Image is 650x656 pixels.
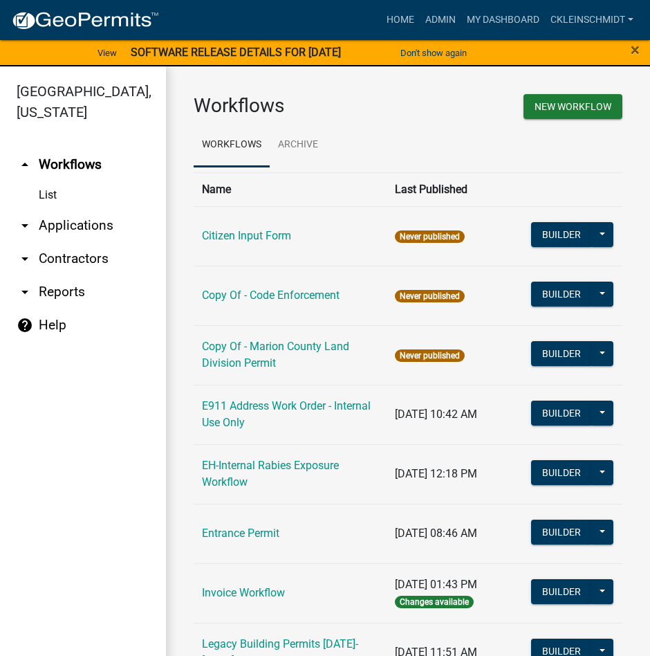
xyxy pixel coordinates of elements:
[202,586,285,599] a: Invoice Workflow
[395,578,477,591] span: [DATE] 01:43 PM
[531,520,592,545] button: Builder
[17,156,33,173] i: arrow_drop_up
[395,290,465,302] span: Never published
[395,230,465,243] span: Never published
[17,250,33,267] i: arrow_drop_down
[531,341,592,366] button: Builder
[194,123,270,167] a: Workflows
[194,94,398,118] h3: Workflows
[270,123,326,167] a: Archive
[523,94,622,119] button: New Workflow
[395,349,465,362] span: Never published
[395,408,477,421] span: [DATE] 10:42 AM
[531,579,592,604] button: Builder
[202,229,291,242] a: Citizen Input Form
[545,7,639,33] a: ckleinschmidt
[202,459,339,489] a: EH-Internal Rabies Exposure Workflow
[381,7,420,33] a: Home
[202,340,349,370] a: Copy Of - Marion County Land Division Permit
[395,467,477,480] span: [DATE] 12:18 PM
[17,284,33,300] i: arrow_drop_down
[395,596,474,608] span: Changes available
[202,289,340,302] a: Copy Of - Code Enforcement
[395,527,477,540] span: [DATE] 08:46 AM
[420,7,461,33] a: Admin
[531,222,592,247] button: Builder
[131,46,341,59] strong: SOFTWARE RELEASE DETAILS FOR [DATE]
[531,282,592,307] button: Builder
[531,460,592,485] button: Builder
[202,399,371,429] a: E911 Address Work Order - Internal Use Only
[531,401,592,426] button: Builder
[17,217,33,234] i: arrow_drop_down
[631,42,640,58] button: Close
[395,42,472,64] button: Don't show again
[631,40,640,60] span: ×
[17,317,33,334] i: help
[461,7,545,33] a: My Dashboard
[202,527,279,540] a: Entrance Permit
[194,172,387,206] th: Name
[92,42,122,64] a: View
[387,172,522,206] th: Last Published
